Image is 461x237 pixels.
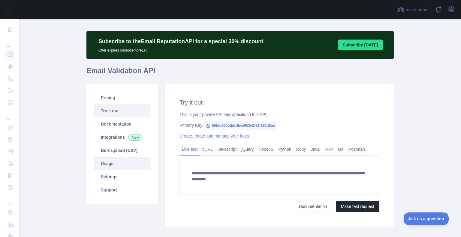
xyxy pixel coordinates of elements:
span: 55bfd660bde14bce953e5f91f183d6ae [203,121,277,130]
a: Python [276,144,294,154]
a: Documentation [94,117,151,131]
button: Invite users [396,5,430,14]
a: Javascript [215,144,239,154]
a: Go [336,144,346,154]
div: ... [5,194,14,206]
a: Usage [94,157,151,170]
button: Subscribe [DATE] [338,40,383,50]
iframe: Toggle Customer Support [404,212,449,225]
a: cURL [200,144,215,154]
p: Offer expires on septiembre 1st. [98,46,263,53]
span: New [128,135,142,141]
a: Settings [94,170,151,183]
a: Create, rotate and manage your keys [179,134,249,138]
p: Subscribe to the Email Reputation API for a special 30 % discount [98,37,263,46]
a: PHP [322,144,336,154]
a: Ruby [294,144,309,154]
h1: Email Validation API [86,66,394,80]
span: Invite users [405,6,429,13]
a: jQuery [239,144,256,154]
a: Integrations New [94,131,151,144]
a: Documentation [294,201,332,212]
a: NodeJS [256,144,276,154]
a: Postman [346,144,367,154]
div: This is your private API key, specific to this API. [179,111,379,117]
div: Primary Key: [179,122,379,128]
a: Pricing [94,91,151,104]
button: Make test request [336,201,379,212]
h2: Try it out [179,98,379,107]
a: Try it out [94,104,151,117]
a: Java [309,144,322,154]
div: ... [5,36,14,48]
div: ... [5,109,14,121]
a: Bulk upload (CSV) [94,144,151,157]
a: Support [94,183,151,197]
a: Live test [179,144,200,154]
